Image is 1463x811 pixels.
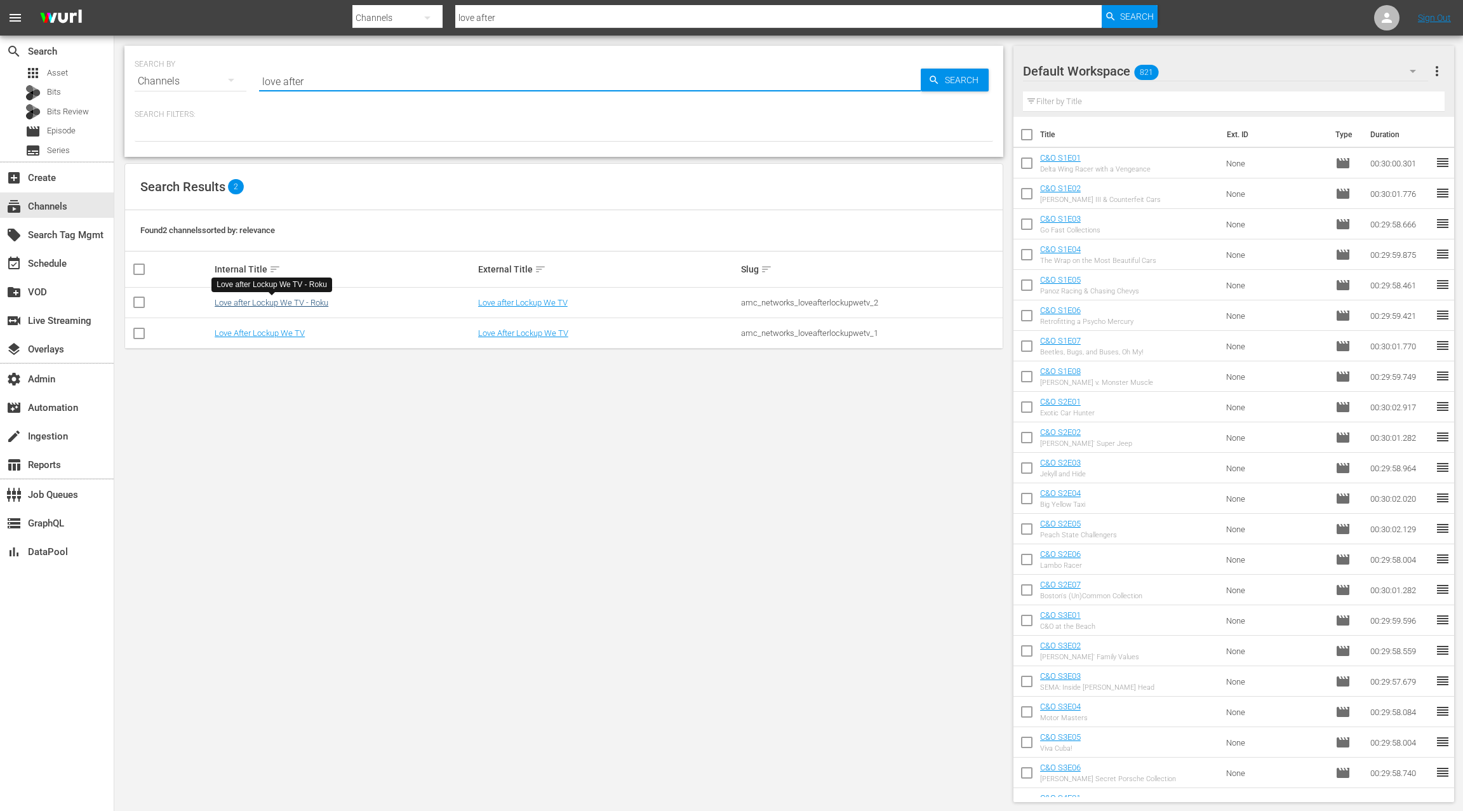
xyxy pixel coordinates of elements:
div: Retrofitting a Psycho Mercury [1040,318,1133,326]
td: 00:29:59.749 [1365,361,1435,392]
td: 00:29:59.596 [1365,605,1435,636]
span: reorder [1435,460,1450,475]
div: [PERSON_NAME]' Super Jeep [1040,439,1132,448]
span: VOD [6,285,22,300]
td: 00:29:57.679 [1365,666,1435,697]
span: Episode [1335,156,1351,171]
td: None [1221,148,1331,178]
td: None [1221,270,1331,300]
a: C&O S1E02 [1040,184,1081,193]
span: reorder [1435,216,1450,231]
div: The Wrap on the Most Beautiful Cars [1040,257,1156,265]
a: C&O S2E07 [1040,580,1081,589]
a: Love After Lockup We TV [478,328,568,338]
a: C&O S1E05 [1040,275,1081,285]
div: [PERSON_NAME] v. Monster Muscle [1040,379,1153,387]
td: 00:29:58.084 [1365,697,1435,727]
td: 00:29:58.461 [1365,270,1435,300]
td: 00:30:02.917 [1365,392,1435,422]
span: menu [8,10,23,25]
a: C&O S2E02 [1040,427,1081,437]
td: 00:29:58.666 [1365,209,1435,239]
img: ans4CAIJ8jUAAAAAAAAAAAAAAAAAAAAAAAAgQb4GAAAAAAAAAAAAAAAAAAAAAAAAJMjXAAAAAAAAAAAAAAAAAAAAAAAAgAT5G... [30,3,91,33]
button: Search [921,69,989,91]
a: C&O S3E05 [1040,732,1081,742]
a: C&O S3E04 [1040,702,1081,711]
span: sort [761,264,772,275]
span: reorder [1435,521,1450,536]
span: Episode [1335,491,1351,506]
span: reorder [1435,551,1450,566]
span: Episode [1335,399,1351,415]
a: C&O S3E06 [1040,763,1081,772]
td: None [1221,666,1331,697]
div: Peach State Challengers [1040,531,1117,539]
div: Viva Cuba! [1040,744,1081,753]
span: reorder [1435,734,1450,749]
button: Search [1102,5,1158,28]
p: Search Filters: [135,109,993,120]
div: amc_networks_loveafterlockupwetv_2 [741,298,1001,307]
span: Asset [25,65,41,81]
th: Ext. ID [1219,117,1328,152]
a: Sign Out [1418,13,1451,23]
div: Love after Lockup We TV - Roku [217,279,327,290]
td: None [1221,453,1331,483]
span: reorder [1435,582,1450,597]
td: 00:29:58.004 [1365,727,1435,758]
span: reorder [1435,277,1450,292]
span: Series [47,144,70,157]
td: None [1221,178,1331,209]
span: Search [6,44,22,59]
td: 00:30:02.020 [1365,483,1435,514]
span: Episode [1335,796,1351,811]
span: Bits [47,86,61,98]
span: Episode [1335,369,1351,384]
div: Lambo Racer [1040,561,1082,570]
div: amc_networks_loveafterlockupwetv_1 [741,328,1001,338]
div: [PERSON_NAME] Secret Porsche Collection [1040,775,1176,783]
span: Episode [1335,765,1351,781]
span: Series [25,143,41,158]
td: None [1221,514,1331,544]
td: None [1221,544,1331,575]
span: reorder [1435,368,1450,384]
td: None [1221,697,1331,727]
div: [PERSON_NAME]' Family Values [1040,653,1139,661]
span: Episode [1335,430,1351,445]
div: External Title [478,262,738,277]
span: reorder [1435,246,1450,262]
th: Duration [1363,117,1439,152]
span: sort [535,264,546,275]
a: C&O S1E06 [1040,305,1081,315]
a: C&O S2E06 [1040,549,1081,559]
span: Episode [1335,704,1351,720]
a: C&O S2E01 [1040,397,1081,406]
span: Asset [47,67,68,79]
div: [PERSON_NAME] III & Counterfeit Cars [1040,196,1161,204]
span: Episode [1335,735,1351,750]
a: Love after Lockup We TV [478,298,568,307]
span: Episode [1335,247,1351,262]
span: Episode [1335,552,1351,567]
span: Bits Review [47,105,89,118]
a: C&O S3E03 [1040,671,1081,681]
div: Jekyll and Hide [1040,470,1086,478]
span: Search Results [140,179,225,194]
span: reorder [1435,307,1450,323]
td: 00:30:02.129 [1365,514,1435,544]
td: None [1221,239,1331,270]
a: C&O S3E02 [1040,641,1081,650]
a: C&O S3E01 [1040,610,1081,620]
td: None [1221,209,1331,239]
span: Episode [1335,643,1351,659]
span: reorder [1435,429,1450,445]
div: Boston's (Un)Common Collection [1040,592,1142,600]
span: Live Streaming [6,313,22,328]
span: reorder [1435,643,1450,658]
a: C&O S2E03 [1040,458,1081,467]
span: Episode [1335,278,1351,293]
td: 00:29:59.421 [1365,300,1435,331]
td: None [1221,636,1331,666]
div: C&O at the Beach [1040,622,1095,631]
